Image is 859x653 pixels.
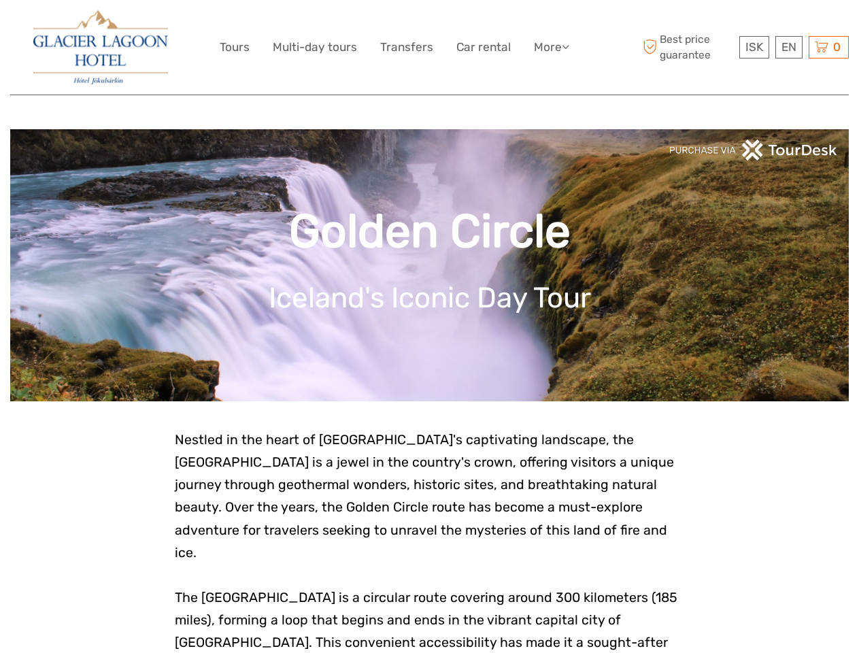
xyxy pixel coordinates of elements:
a: Car rental [456,37,511,57]
span: Nestled in the heart of [GEOGRAPHIC_DATA]'s captivating landscape, the [GEOGRAPHIC_DATA] is a jew... [175,432,674,560]
div: EN [775,36,803,58]
img: PurchaseViaTourDeskwhite.png [669,139,839,161]
span: Best price guarantee [639,32,736,62]
span: 0 [831,40,843,54]
img: 2790-86ba44ba-e5e5-4a53-8ab7-28051417b7bc_logo_big.jpg [33,10,168,84]
h1: Golden Circle [31,204,828,259]
a: Tours [220,37,250,57]
h1: Iceland's Iconic Day Tour [31,281,828,315]
span: ISK [745,40,763,54]
a: Transfers [380,37,433,57]
a: More [534,37,569,57]
a: Multi-day tours [273,37,357,57]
